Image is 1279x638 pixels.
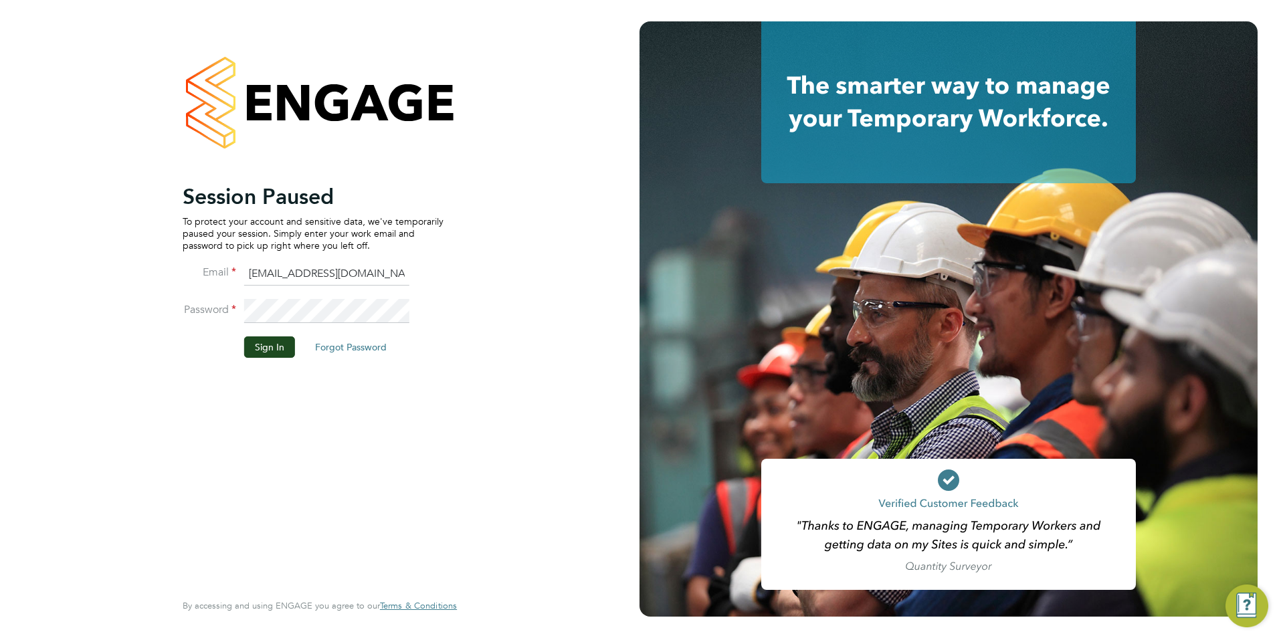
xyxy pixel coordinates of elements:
[304,336,397,358] button: Forgot Password
[183,265,236,280] label: Email
[380,600,457,611] span: Terms & Conditions
[1225,584,1268,627] button: Engage Resource Center
[244,336,295,358] button: Sign In
[244,262,409,286] input: Enter your work email...
[183,183,444,210] h2: Session Paused
[183,303,236,317] label: Password
[380,601,457,611] a: Terms & Conditions
[183,600,457,611] span: By accessing and using ENGAGE you agree to our
[183,215,444,252] p: To protect your account and sensitive data, we've temporarily paused your session. Simply enter y...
